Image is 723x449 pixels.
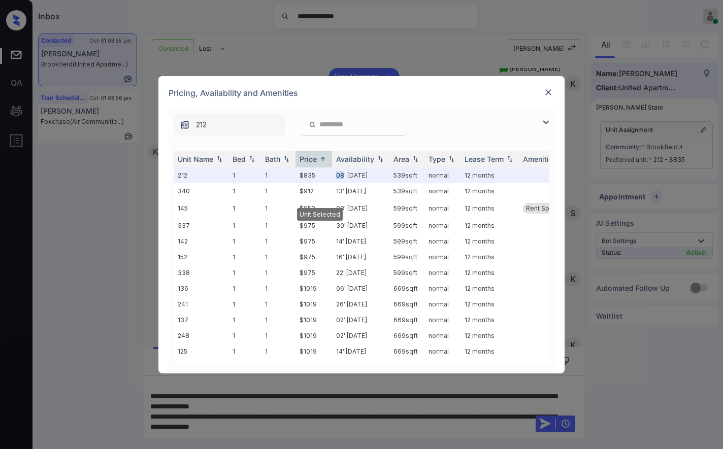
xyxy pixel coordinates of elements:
[424,265,461,281] td: normal
[261,312,295,328] td: 1
[228,249,261,265] td: 1
[261,218,295,233] td: 1
[461,312,519,328] td: 12 months
[429,155,445,163] div: Type
[158,76,565,110] div: Pricing, Availability and Amenities
[332,343,389,359] td: 14' [DATE]
[389,343,424,359] td: 669 sqft
[461,343,519,359] td: 12 months
[228,296,261,312] td: 1
[295,249,332,265] td: $975
[393,155,409,163] div: Area
[424,281,461,296] td: normal
[332,328,389,343] td: 02' [DATE]
[424,328,461,343] td: normal
[461,183,519,199] td: 12 months
[174,296,228,312] td: 241
[332,359,389,375] td: 15' [DATE]
[461,218,519,233] td: 12 months
[505,155,515,162] img: sorting
[300,155,317,163] div: Price
[174,167,228,183] td: 212
[540,116,552,128] img: icon-zuma
[174,233,228,249] td: 142
[214,155,224,162] img: sorting
[332,183,389,199] td: 13' [DATE]
[281,155,291,162] img: sorting
[295,199,332,218] td: $950
[174,265,228,281] td: 338
[332,281,389,296] td: 06' [DATE]
[228,359,261,375] td: 1
[261,233,295,249] td: 1
[228,233,261,249] td: 1
[174,281,228,296] td: 136
[247,155,257,162] img: sorting
[228,199,261,218] td: 1
[461,328,519,343] td: 12 months
[332,312,389,328] td: 02' [DATE]
[228,167,261,183] td: 1
[332,249,389,265] td: 16' [DATE]
[461,296,519,312] td: 12 months
[228,312,261,328] td: 1
[295,312,332,328] td: $1019
[446,155,456,162] img: sorting
[228,218,261,233] td: 1
[424,199,461,218] td: normal
[174,199,228,218] td: 145
[389,199,424,218] td: 599 sqft
[424,233,461,249] td: normal
[196,119,207,130] span: 212
[332,296,389,312] td: 26' [DATE]
[318,155,328,163] img: sorting
[424,249,461,265] td: normal
[543,87,553,97] img: close
[389,265,424,281] td: 599 sqft
[228,265,261,281] td: 1
[261,199,295,218] td: 1
[389,233,424,249] td: 599 sqft
[295,167,332,183] td: $835
[261,167,295,183] td: 1
[261,281,295,296] td: 1
[228,343,261,359] td: 1
[233,155,246,163] div: Bed
[389,167,424,183] td: 539 sqft
[523,155,557,163] div: Amenities
[295,328,332,343] td: $1019
[389,296,424,312] td: 669 sqft
[389,218,424,233] td: 599 sqft
[295,359,332,375] td: $1019
[389,328,424,343] td: 669 sqft
[461,167,519,183] td: 12 months
[174,249,228,265] td: 152
[424,296,461,312] td: normal
[309,120,316,129] img: icon-zuma
[389,249,424,265] td: 599 sqft
[178,155,213,163] div: Unit Name
[261,296,295,312] td: 1
[461,249,519,265] td: 12 months
[389,281,424,296] td: 669 sqft
[295,343,332,359] td: $1019
[389,312,424,328] td: 669 sqft
[265,155,280,163] div: Bath
[261,343,295,359] td: 1
[465,155,504,163] div: Lease Term
[424,218,461,233] td: normal
[526,204,568,212] span: Rent Special 1
[424,183,461,199] td: normal
[295,218,332,233] td: $975
[228,328,261,343] td: 1
[332,167,389,183] td: 08' [DATE]
[424,167,461,183] td: normal
[295,233,332,249] td: $975
[228,183,261,199] td: 1
[332,199,389,218] td: 08' [DATE]
[228,281,261,296] td: 1
[261,249,295,265] td: 1
[424,312,461,328] td: normal
[174,328,228,343] td: 248
[461,281,519,296] td: 12 months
